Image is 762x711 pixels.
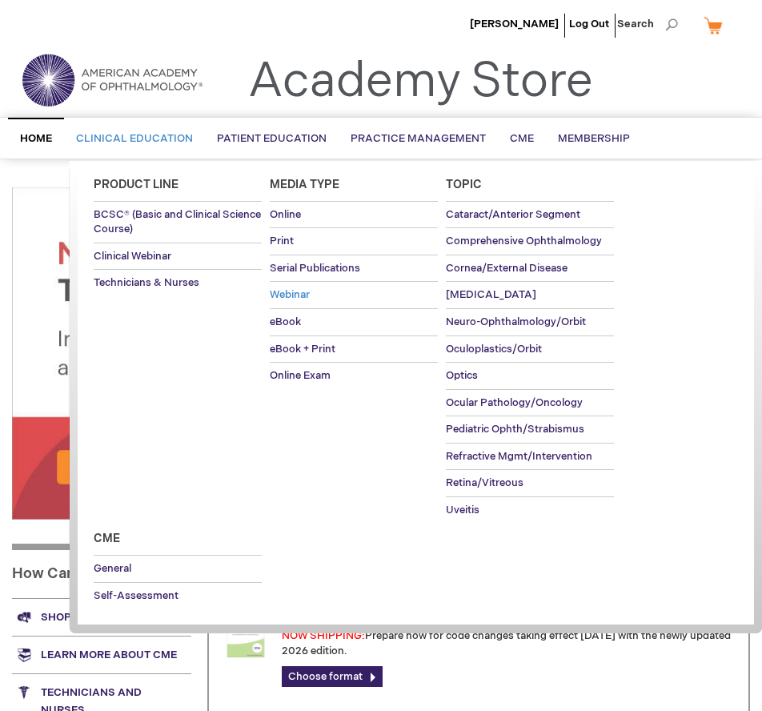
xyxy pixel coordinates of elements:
[446,235,602,247] span: Comprehensive Ophthalmology
[446,369,478,382] span: Optics
[94,562,131,575] span: General
[270,369,331,382] span: Online Exam
[446,476,523,489] span: Retina/Vitreous
[94,532,120,545] span: Cme
[282,629,365,642] font: NOW SHIPPING:
[446,178,482,191] span: Topic
[270,208,301,221] span: Online
[617,8,678,40] span: Search
[12,636,191,673] a: Learn more about CME
[94,276,199,289] span: Technicians & Nurses
[446,504,479,516] span: Uveitis
[20,132,52,145] span: Home
[270,235,294,247] span: Print
[270,343,335,355] span: eBook + Print
[446,208,580,221] span: Cataract/Anterior Segment
[446,423,584,436] span: Pediatric Ophth/Strabismus
[270,178,339,191] span: Media Type
[470,18,559,30] a: [PERSON_NAME]
[446,315,586,328] span: Neuro-Ophthalmology/Orbit
[282,666,383,687] a: Choose format
[270,288,310,301] span: Webinar
[94,208,261,236] span: BCSC® (Basic and Clinical Science Course)
[282,629,736,658] p: Prepare now for code changes taking effect [DATE] with the newly updated 2026 edition.
[12,544,191,598] h1: How Can We Help You?
[94,250,171,263] span: Clinical Webinar
[446,343,542,355] span: Oculoplastics/Orbit
[446,262,567,275] span: Cornea/External Disease
[569,18,609,30] a: Log Out
[94,178,178,191] span: Product Line
[558,132,630,145] span: Membership
[446,288,536,301] span: [MEDICAL_DATA]
[94,589,178,602] span: Self-Assessment
[248,53,593,110] a: Academy Store
[270,262,360,275] span: Serial Publications
[446,450,592,463] span: Refractive Mgmt/Intervention
[12,598,191,636] a: Shop by media type
[446,396,583,409] span: Ocular Pathology/Oncology
[270,315,301,328] span: eBook
[222,609,270,657] img: 0120008u_42.png
[510,132,534,145] span: CME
